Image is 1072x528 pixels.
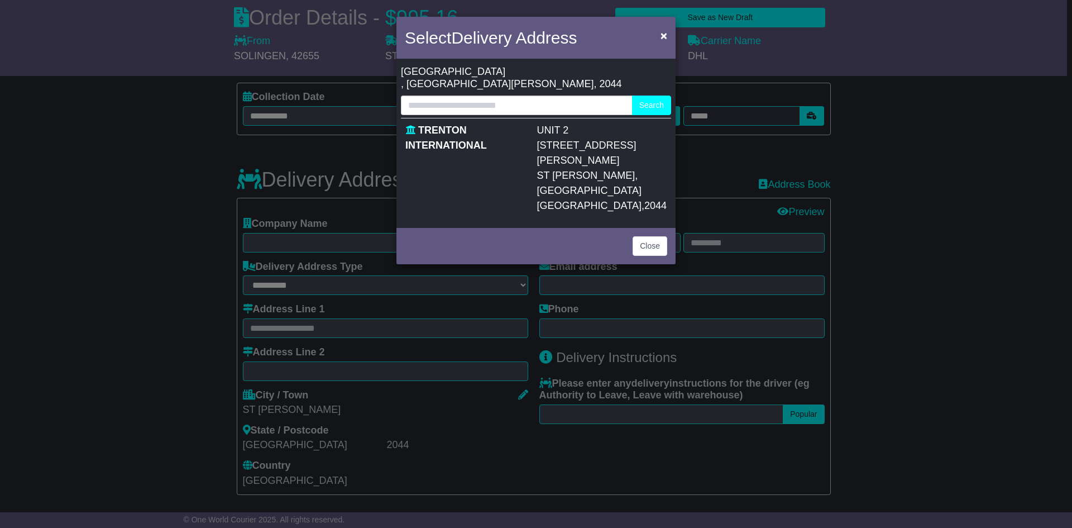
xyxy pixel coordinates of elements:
[537,185,642,196] span: [GEOGRAPHIC_DATA]
[661,29,667,42] span: ×
[537,200,642,211] span: [GEOGRAPHIC_DATA]
[632,96,671,115] button: Search
[633,236,667,256] button: Close
[451,28,511,47] span: Delivery
[405,25,577,50] h4: Select
[401,78,594,91] span: , [GEOGRAPHIC_DATA][PERSON_NAME]
[537,140,636,166] span: [STREET_ADDRESS][PERSON_NAME]
[537,170,635,181] span: ST [PERSON_NAME]
[655,24,673,47] button: Close
[405,125,487,151] span: TRENTON INTERNATIONAL
[401,66,505,78] span: [GEOGRAPHIC_DATA]
[515,28,577,47] span: Address
[594,78,621,91] span: , 2044
[644,200,667,211] span: 2044
[533,118,671,218] td: , ,
[537,125,569,136] span: UNIT 2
